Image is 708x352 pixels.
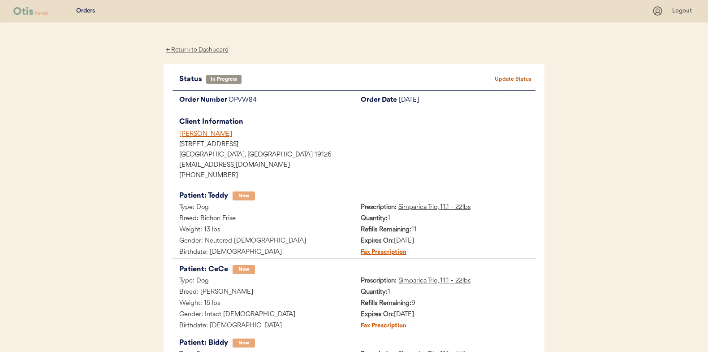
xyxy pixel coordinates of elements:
[173,276,354,287] div: Type: Dog
[173,225,354,236] div: Weight: 13 lbs
[164,45,231,55] div: ← Return to Dashboard
[179,162,535,169] div: [EMAIL_ADDRESS][DOMAIN_NAME]
[361,311,394,318] strong: Expires On:
[173,309,354,321] div: Gender: Intact [DEMOGRAPHIC_DATA]
[354,225,535,236] div: 11
[491,73,535,86] button: Update Status
[179,73,206,86] div: Status
[173,95,229,106] div: Order Number
[398,204,471,211] u: Simparica Trio, 11.1 - 22lbs
[354,309,535,321] div: [DATE]
[354,95,399,106] div: Order Date
[76,7,95,16] div: Orders
[354,213,535,225] div: 1
[173,247,354,258] div: Birthdate: [DEMOGRAPHIC_DATA]
[354,236,535,247] div: [DATE]
[179,190,228,202] div: Patient: Teddy
[173,287,354,298] div: Breed: [PERSON_NAME]
[173,236,354,247] div: Gender: Neutered [DEMOGRAPHIC_DATA]
[354,298,535,309] div: 9
[361,278,397,284] strong: Prescription:
[179,337,228,349] div: Patient: Biddy
[354,287,535,298] div: 1
[361,204,397,211] strong: Prescription:
[354,321,406,332] div: Fax Prescription
[672,7,695,16] div: Logout
[361,215,388,222] strong: Quantity:
[179,116,535,128] div: Client Information
[179,152,535,158] div: [GEOGRAPHIC_DATA], [GEOGRAPHIC_DATA] 19126
[361,226,411,233] strong: Refills Remaining:
[229,95,354,106] div: OPVW84
[179,263,228,276] div: Patient: CeCe
[179,130,535,139] div: [PERSON_NAME]
[361,289,388,296] strong: Quantity:
[361,238,394,244] strong: Expires On:
[173,321,354,332] div: Birthdate: [DEMOGRAPHIC_DATA]
[399,95,535,106] div: [DATE]
[173,298,354,309] div: Weight: 15 lbs
[179,173,535,179] div: [PHONE_NUMBER]
[398,278,471,284] u: Simparica Trio, 11.1 - 22lbs
[179,142,535,148] div: [STREET_ADDRESS]
[173,202,354,213] div: Type: Dog
[173,213,354,225] div: Breed: Bichon Frise
[354,247,406,258] div: Fax Prescription
[361,300,411,307] strong: Refills Remaining:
